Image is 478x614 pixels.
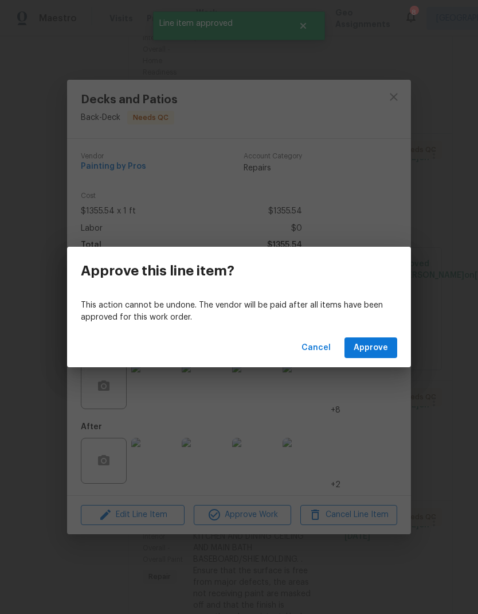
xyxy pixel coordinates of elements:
[81,263,234,279] h3: Approve this line item?
[301,341,331,355] span: Cancel
[344,337,397,359] button: Approve
[354,341,388,355] span: Approve
[297,337,335,359] button: Cancel
[81,300,397,324] p: This action cannot be undone. The vendor will be paid after all items have been approved for this...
